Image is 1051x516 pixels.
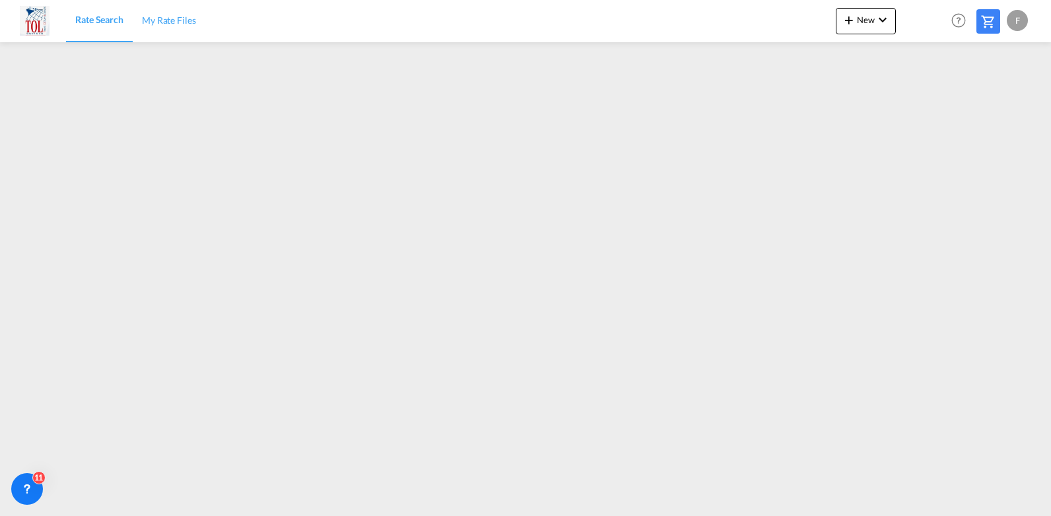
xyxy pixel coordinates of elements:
[947,9,970,32] span: Help
[142,15,196,26] span: My Rate Files
[836,8,896,34] button: icon-plus 400-fgNewicon-chevron-down
[875,12,891,28] md-icon: icon-chevron-down
[1007,10,1028,31] div: F
[841,12,857,28] md-icon: icon-plus 400-fg
[841,15,891,25] span: New
[75,14,123,25] span: Rate Search
[20,6,50,36] img: bab47dd0da2811ee987f8df8397527d3.JPG
[947,9,976,33] div: Help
